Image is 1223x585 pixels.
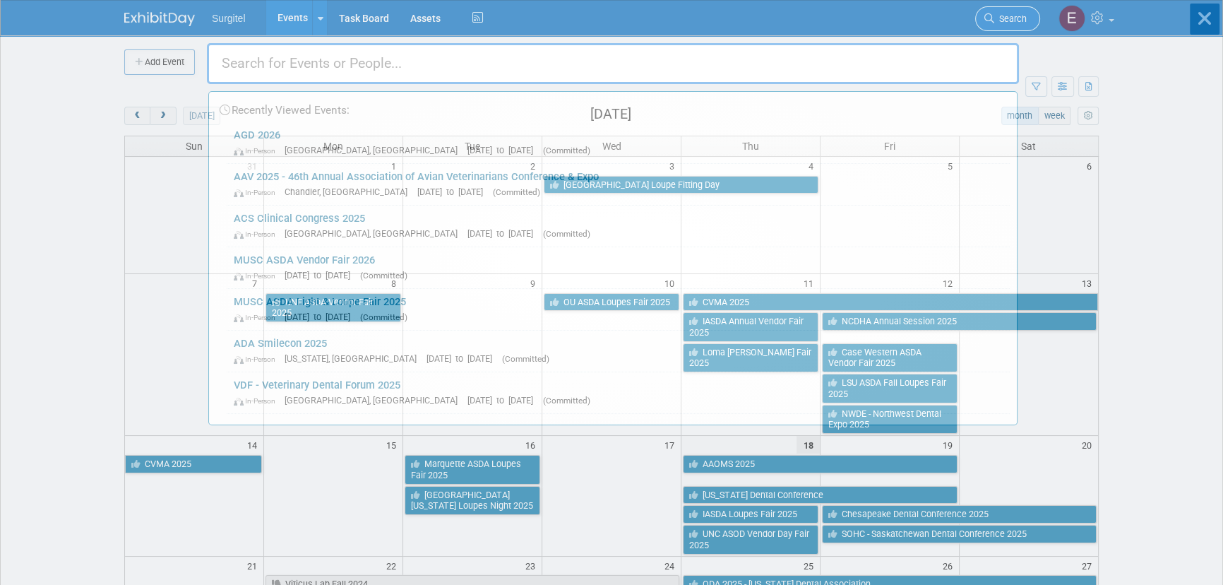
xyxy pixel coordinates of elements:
span: (Committed) [543,146,590,155]
a: AGD 2026 In-Person [GEOGRAPHIC_DATA], [GEOGRAPHIC_DATA] [DATE] to [DATE] (Committed) [227,122,1010,163]
span: In-Person [234,188,282,197]
span: [US_STATE], [GEOGRAPHIC_DATA] [285,353,424,364]
a: VDF - Veterinary Dental Forum 2025 In-Person [GEOGRAPHIC_DATA], [GEOGRAPHIC_DATA] [DATE] to [DATE... [227,372,1010,413]
span: (Committed) [543,396,590,406]
span: (Committed) [502,354,549,364]
span: [DATE] to [DATE] [285,270,357,280]
span: In-Person [234,396,282,406]
span: [DATE] to [DATE] [285,312,357,322]
span: In-Person [234,271,282,280]
span: In-Person [234,313,282,322]
a: ADA Smilecon 2025 In-Person [US_STATE], [GEOGRAPHIC_DATA] [DATE] to [DATE] (Committed) [227,331,1010,372]
span: [DATE] to [DATE] [467,145,540,155]
a: MUSC ASDA Vendor Fair 2026 In-Person [DATE] to [DATE] (Committed) [227,247,1010,288]
a: MUSC ASDA Light & Loupe Fair 2025 In-Person [DATE] to [DATE] (Committed) [227,289,1010,330]
span: In-Person [234,146,282,155]
span: (Committed) [493,187,540,197]
a: AAV 2025 - 46th Annual Association of Avian Veterinarians Conference & Expo In-Person Chandler, [... [227,164,1010,205]
span: [DATE] to [DATE] [426,353,499,364]
span: (Committed) [360,312,407,322]
span: (Committed) [543,229,590,239]
input: Search for Events or People... [207,43,1019,84]
div: Recently Viewed Events: [216,92,1010,122]
span: [DATE] to [DATE] [417,187,490,197]
span: In-Person [234,355,282,364]
a: ACS Clinical Congress 2025 In-Person [GEOGRAPHIC_DATA], [GEOGRAPHIC_DATA] [DATE] to [DATE] (Commi... [227,206,1010,247]
span: [DATE] to [DATE] [467,228,540,239]
span: [GEOGRAPHIC_DATA], [GEOGRAPHIC_DATA] [285,228,465,239]
span: [GEOGRAPHIC_DATA], [GEOGRAPHIC_DATA] [285,145,465,155]
span: (Committed) [360,271,407,280]
span: Chandler, [GEOGRAPHIC_DATA] [285,187,414,197]
span: [DATE] to [DATE] [467,395,540,406]
span: In-Person [234,230,282,239]
span: [GEOGRAPHIC_DATA], [GEOGRAPHIC_DATA] [285,395,465,406]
